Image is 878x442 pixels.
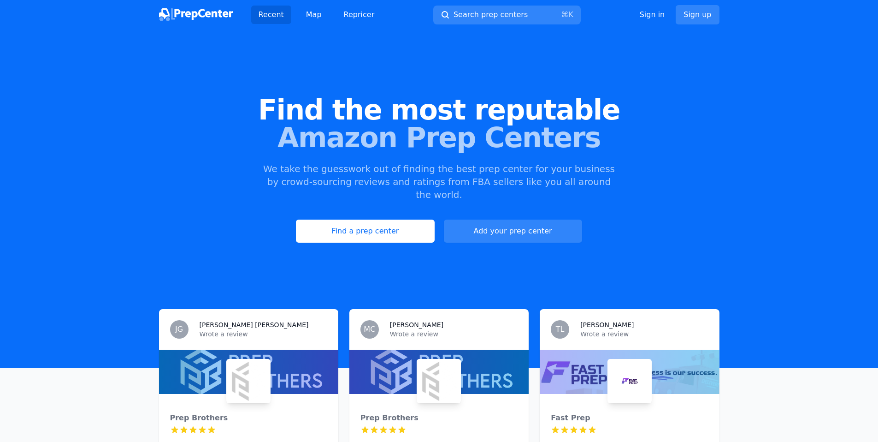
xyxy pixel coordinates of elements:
[364,326,375,333] span: MC
[390,329,518,339] p: Wrote a review
[454,9,528,20] span: Search prep centers
[159,8,233,21] img: PrepCenter
[556,326,565,333] span: TL
[418,361,459,401] img: Prep Brothers
[580,320,634,329] h3: [PERSON_NAME]
[15,124,863,151] span: Amazon Prep Centers
[336,6,382,24] a: Repricer
[390,320,443,329] h3: [PERSON_NAME]
[360,412,518,424] div: Prep Brothers
[170,412,327,424] div: Prep Brothers
[228,361,269,401] img: Prep Brothers
[200,320,309,329] h3: [PERSON_NAME] [PERSON_NAME]
[568,10,573,19] kbd: K
[15,96,863,124] span: Find the most reputable
[299,6,329,24] a: Map
[251,6,291,24] a: Recent
[200,329,327,339] p: Wrote a review
[433,6,581,24] button: Search prep centers⌘K
[175,326,183,333] span: JG
[561,10,568,19] kbd: ⌘
[551,412,708,424] div: Fast Prep
[609,361,650,401] img: Fast Prep
[676,5,719,24] a: Sign up
[296,220,434,243] a: Find a prep center
[262,162,616,201] p: We take the guesswork out of finding the best prep center for your business by crowd-sourcing rev...
[580,329,708,339] p: Wrote a review
[640,9,665,20] a: Sign in
[444,220,582,243] a: Add your prep center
